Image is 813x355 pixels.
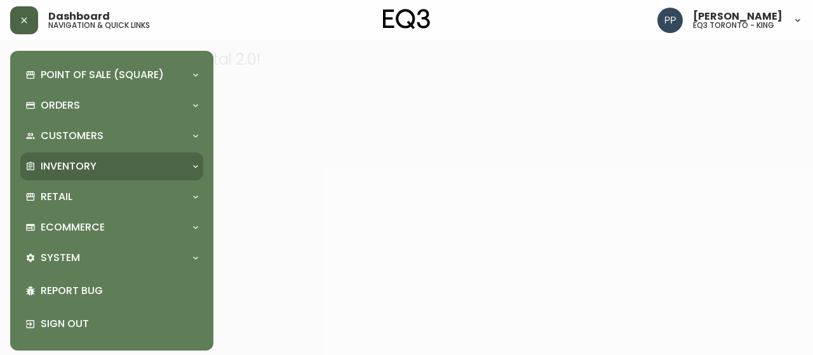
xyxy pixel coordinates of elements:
div: Point of Sale (Square) [20,61,203,89]
span: Dashboard [48,11,110,22]
p: Orders [41,98,80,112]
p: System [41,251,80,265]
div: Report Bug [20,274,203,307]
p: Point of Sale (Square) [41,68,164,82]
div: Inventory [20,152,203,180]
img: 93ed64739deb6bac3372f15ae91c6632 [657,8,683,33]
p: Sign Out [41,317,198,331]
div: Customers [20,122,203,150]
div: Sign Out [20,307,203,340]
p: Ecommerce [41,220,105,234]
h5: navigation & quick links [48,22,150,29]
img: logo [383,9,430,29]
p: Customers [41,129,104,143]
div: Ecommerce [20,213,203,241]
div: Retail [20,183,203,211]
h5: eq3 toronto - king [693,22,774,29]
p: Inventory [41,159,97,173]
p: Retail [41,190,72,204]
p: Report Bug [41,284,198,298]
div: System [20,244,203,272]
div: Orders [20,91,203,119]
span: [PERSON_NAME] [693,11,783,22]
